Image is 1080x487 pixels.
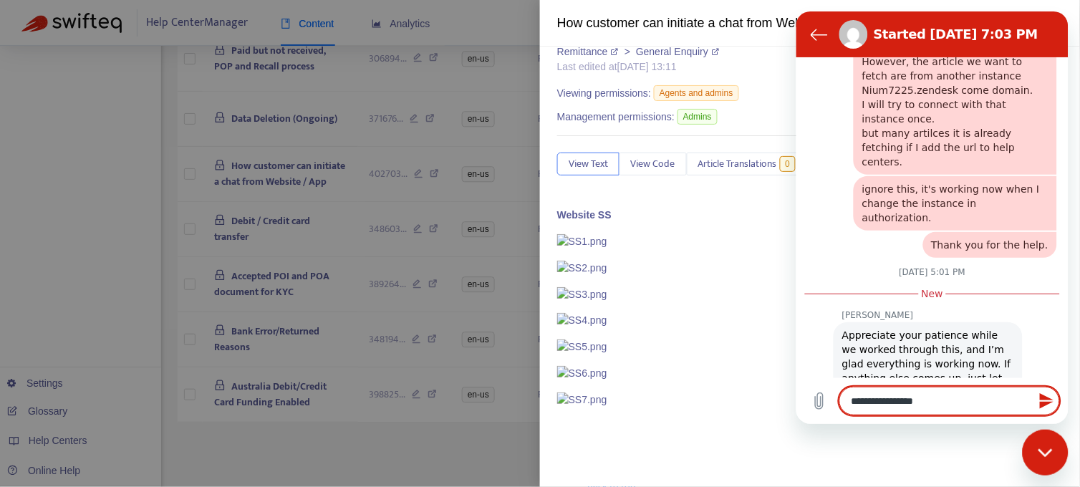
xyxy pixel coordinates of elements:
[557,287,607,302] img: SS3.png
[780,156,796,172] span: 0
[557,14,922,33] div: How customer can initiate a chat from Website / App
[557,44,720,59] div: >
[636,46,720,57] a: General Enquiry
[557,339,607,355] img: SS5.png
[557,209,612,221] strong: Website SS
[796,11,1069,424] iframe: Messaging window
[557,153,619,175] button: View Text
[687,153,810,175] button: Article Translations0
[557,261,607,276] img: SS2.png
[698,156,777,172] span: Article Translations
[557,392,607,408] img: SS7.png
[557,234,607,249] img: SS1.png
[557,313,607,328] img: SS4.png
[557,46,622,57] a: Remittance
[557,366,607,381] img: SS6.png
[654,85,739,101] span: Agents and admins
[557,59,720,74] div: Last edited at [DATE] 13:11
[1023,430,1069,476] iframe: Button to launch messaging window, conversation in progress
[557,86,651,101] span: Viewing permissions:
[557,110,675,125] span: Management permissions:
[569,156,608,172] span: View Text
[631,156,675,172] span: View Code
[678,109,718,125] span: Admins
[619,153,687,175] button: View Code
